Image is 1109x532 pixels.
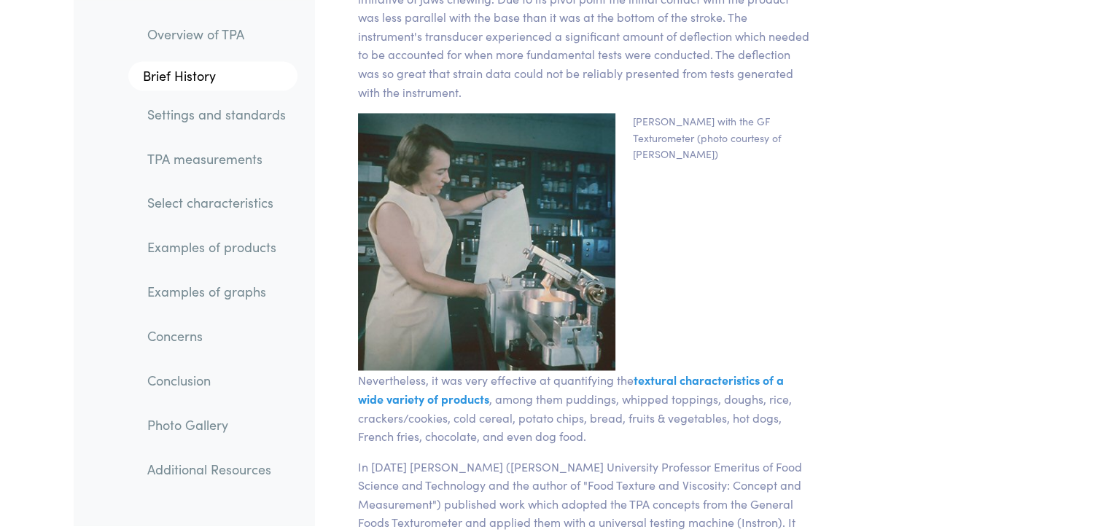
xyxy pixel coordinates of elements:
[128,62,297,91] a: Brief History
[136,187,297,220] a: Select characteristics
[136,275,297,308] a: Examples of graphs
[136,231,297,265] a: Examples of products
[136,452,297,485] a: Additional Resources
[136,407,297,441] a: Photo Gallery
[136,319,297,353] a: Concerns
[349,113,624,370] img: tpa_dr_alina_szczezniak_gf_texturometer.jpg
[358,370,812,445] p: Nevertheless, it was very effective at quantifying the , among them puddings, whipped toppings, d...
[358,371,784,406] span: textural characteristics of a wide variety of products
[136,142,297,176] a: TPA measurements
[624,113,820,359] p: [PERSON_NAME] with the GF Texturometer (photo courtesy of [PERSON_NAME])
[136,98,297,131] a: Settings and standards
[136,17,297,51] a: Overview of TPA
[136,364,297,397] a: Conclusion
